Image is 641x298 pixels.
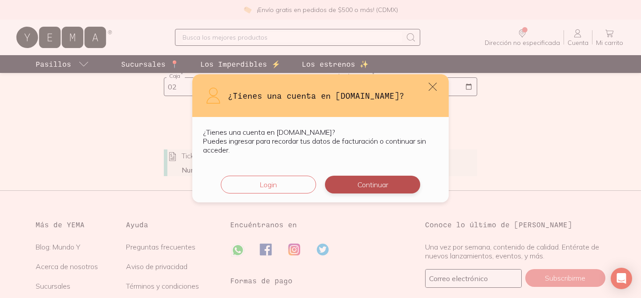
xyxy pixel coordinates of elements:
div: default [192,74,449,202]
div: Open Intercom Messenger [611,268,632,289]
button: Continuar [325,176,420,193]
h3: ¿Tienes una cuenta en [DOMAIN_NAME]? [228,90,438,101]
button: Login [221,176,316,193]
p: ¿Tienes una cuenta en [DOMAIN_NAME]? Puedes ingresar para recordar tus datos de facturación o con... [203,128,438,154]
